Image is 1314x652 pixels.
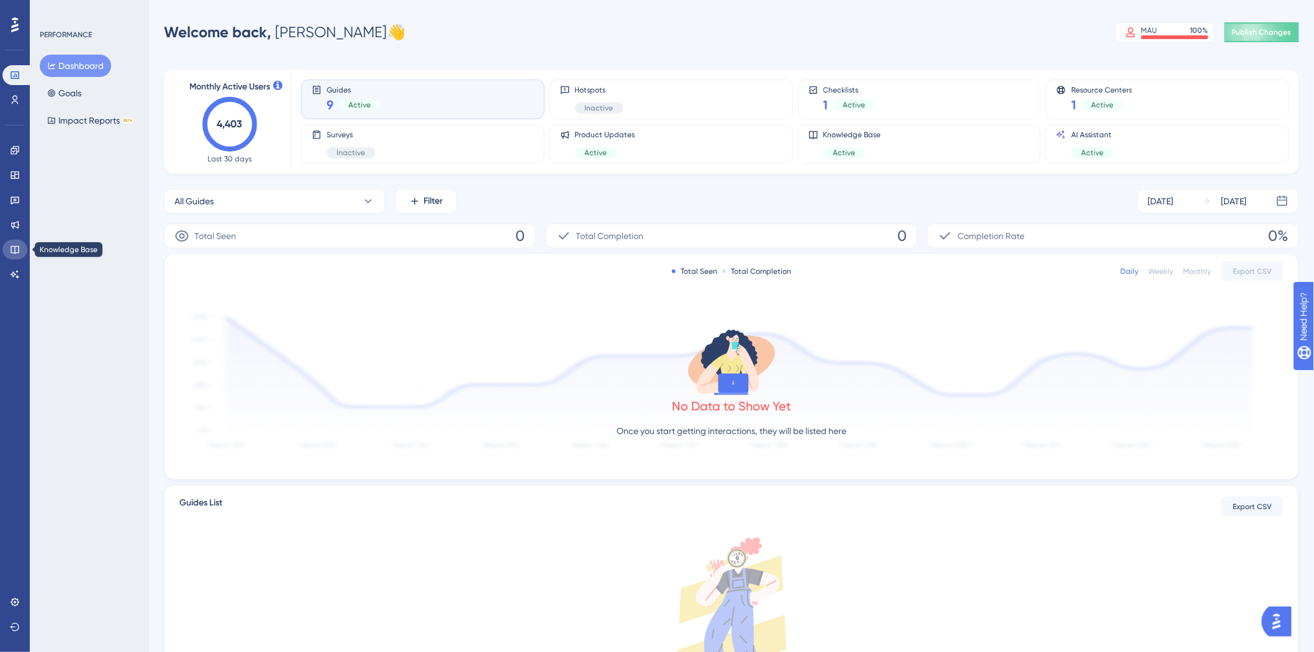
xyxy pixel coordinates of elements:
[585,148,607,158] span: Active
[327,130,375,140] span: Surveys
[1149,266,1174,276] div: Weekly
[722,266,791,276] div: Total Completion
[1184,266,1212,276] div: Monthly
[576,229,644,243] span: Total Completion
[1269,226,1289,246] span: 0%
[585,103,614,113] span: Inactive
[1071,85,1132,94] span: Resource Centers
[1221,497,1284,517] button: Export CSV
[29,3,78,18] span: Need Help?
[1141,25,1158,35] div: MAU
[395,189,457,214] button: Filter
[1221,261,1284,281] button: Export CSV
[337,148,365,158] span: Inactive
[1233,266,1272,276] span: Export CSV
[40,30,92,40] div: PERFORMANCE
[164,23,271,41] span: Welcome back,
[823,85,876,94] span: Checklists
[843,100,866,110] span: Active
[1121,266,1139,276] div: Daily
[217,118,243,130] text: 4,403
[1071,130,1113,140] span: AI Assistant
[1081,148,1103,158] span: Active
[672,266,717,276] div: Total Seen
[189,79,270,94] span: Monthly Active Users
[897,226,907,246] span: 0
[424,194,443,209] span: Filter
[179,496,222,518] span: Guides List
[575,130,635,140] span: Product Updates
[617,423,846,438] p: Once you start getting interactions, they will be listed here
[174,194,214,209] span: All Guides
[164,189,385,214] button: All Guides
[327,85,381,94] span: Guides
[1233,502,1272,512] span: Export CSV
[833,148,856,158] span: Active
[40,55,111,77] button: Dashboard
[1190,25,1208,35] div: 100 %
[575,85,623,95] span: Hotspots
[958,229,1025,243] span: Completion Rate
[672,397,791,415] div: No Data to Show Yet
[1232,27,1292,37] span: Publish Changes
[194,229,236,243] span: Total Seen
[1262,603,1299,640] iframe: UserGuiding AI Assistant Launcher
[40,82,89,104] button: Goals
[1148,194,1174,209] div: [DATE]
[327,96,333,114] span: 9
[348,100,371,110] span: Active
[823,96,828,114] span: 1
[164,22,406,42] div: [PERSON_NAME] 👋
[1225,22,1299,42] button: Publish Changes
[40,109,141,132] button: Impact ReportsBETA
[516,226,525,246] span: 0
[122,117,134,124] div: BETA
[1091,100,1113,110] span: Active
[1221,194,1247,209] div: [DATE]
[1071,96,1076,114] span: 1
[823,130,881,140] span: Knowledge Base
[208,154,252,164] span: Last 30 days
